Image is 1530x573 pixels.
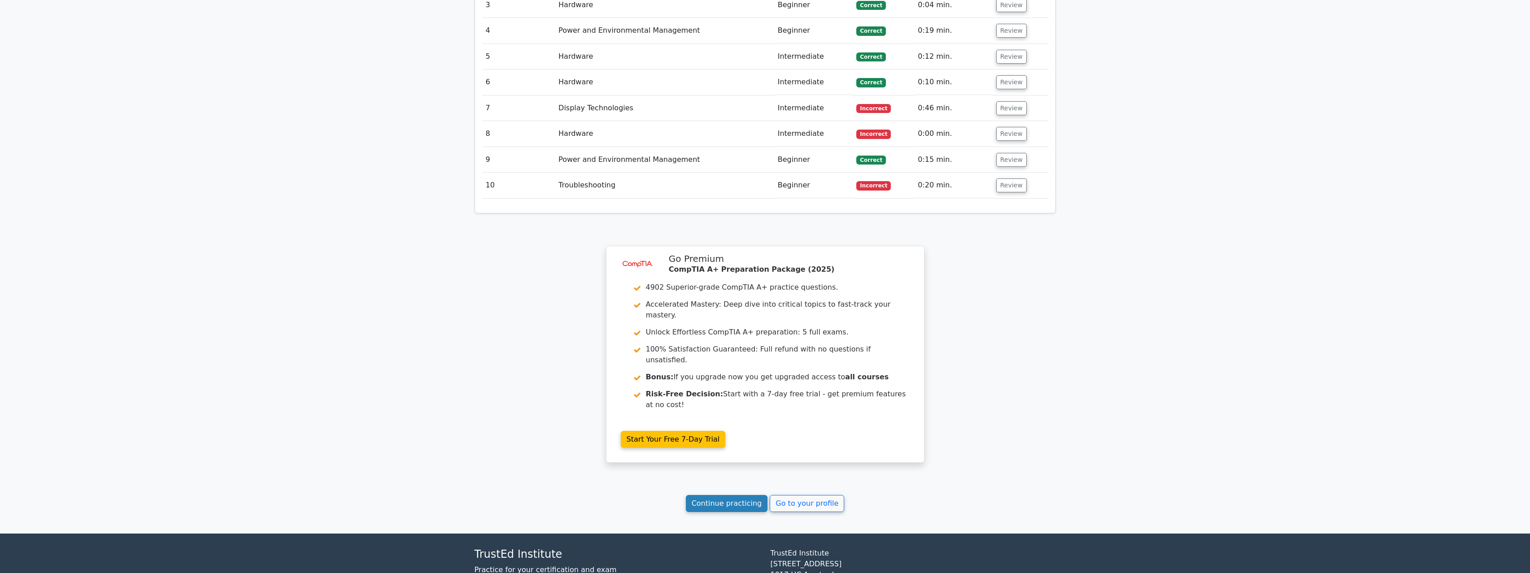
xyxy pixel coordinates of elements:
[856,52,885,61] span: Correct
[914,173,992,198] td: 0:20 min.
[774,95,853,121] td: Intermediate
[774,147,853,173] td: Beginner
[856,156,885,165] span: Correct
[996,178,1027,192] button: Review
[555,173,774,198] td: Troubleshooting
[482,44,555,69] td: 5
[914,95,992,121] td: 0:46 min.
[996,101,1027,115] button: Review
[856,26,885,35] span: Correct
[482,18,555,43] td: 4
[856,104,891,113] span: Incorrect
[856,130,891,139] span: Incorrect
[856,78,885,87] span: Correct
[482,121,555,147] td: 8
[621,431,726,448] a: Start Your Free 7-Day Trial
[482,95,555,121] td: 7
[482,147,555,173] td: 9
[996,50,1027,64] button: Review
[482,69,555,95] td: 6
[856,1,885,10] span: Correct
[774,44,853,69] td: Intermediate
[686,495,768,512] a: Continue practicing
[555,121,774,147] td: Hardware
[774,69,853,95] td: Intermediate
[996,24,1027,38] button: Review
[770,495,844,512] a: Go to your profile
[856,181,891,190] span: Incorrect
[475,548,760,561] h4: TrustEd Institute
[996,75,1027,89] button: Review
[914,121,992,147] td: 0:00 min.
[555,69,774,95] td: Hardware
[774,121,853,147] td: Intermediate
[914,147,992,173] td: 0:15 min.
[555,147,774,173] td: Power and Environmental Management
[914,44,992,69] td: 0:12 min.
[774,18,853,43] td: Beginner
[774,173,853,198] td: Beginner
[482,173,555,198] td: 10
[555,44,774,69] td: Hardware
[996,127,1027,141] button: Review
[914,69,992,95] td: 0:10 min.
[555,18,774,43] td: Power and Environmental Management
[996,153,1027,167] button: Review
[555,95,774,121] td: Display Technologies
[914,18,992,43] td: 0:19 min.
